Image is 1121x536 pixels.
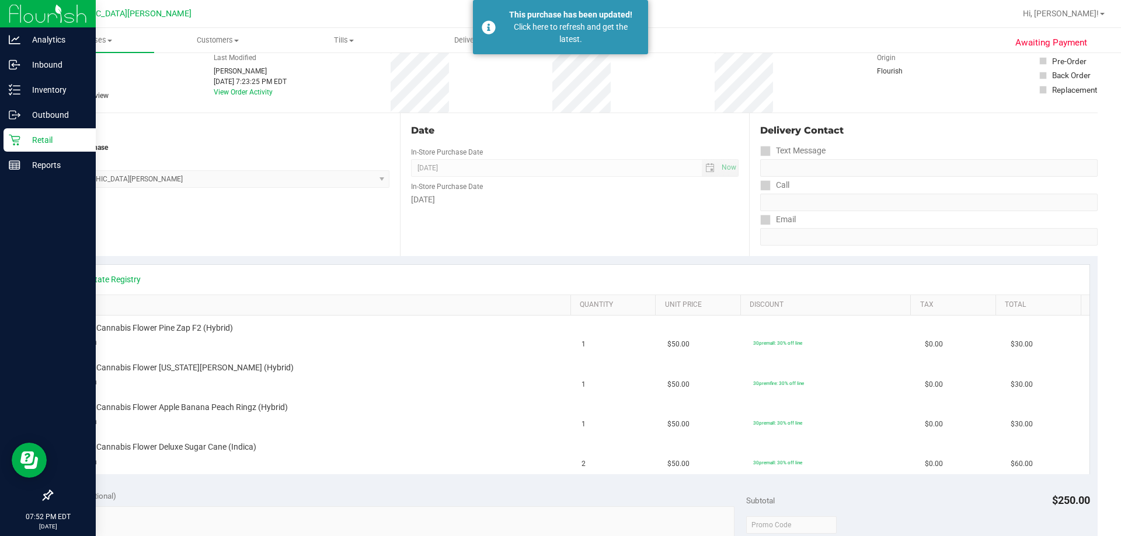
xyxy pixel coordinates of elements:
[155,35,280,45] span: Customers
[877,52,896,63] label: Origin
[20,33,90,47] p: Analytics
[925,419,943,430] span: $0.00
[667,458,690,470] span: $50.00
[438,35,502,45] span: Deliveries
[281,35,406,45] span: Tills
[760,211,796,228] label: Email
[9,34,20,45] inline-svg: Analytics
[71,274,141,285] a: View State Registry
[925,339,943,350] span: $0.00
[67,402,288,413] span: FT 3.5g Cannabis Flower Apple Banana Peach Ringz (Hybrid)
[20,83,90,97] p: Inventory
[20,133,90,147] p: Retail
[67,362,294,373] span: FT 3.5g Cannabis Flower [US_STATE][PERSON_NAME] (Hybrid)
[411,147,483,157] label: In-Store Purchase Date
[20,158,90,172] p: Reports
[750,300,906,310] a: Discount
[67,442,256,453] span: FT 3.5g Cannabis Flower Deluxe Sugar Cane (Indica)
[407,28,533,52] a: Deliveries
[502,9,639,21] div: This purchase has been updated!
[9,159,20,171] inline-svg: Reports
[411,181,483,192] label: In-Store Purchase Date
[753,340,802,346] span: 30premall: 30% off line
[9,109,20,121] inline-svg: Outbound
[582,379,586,390] span: 1
[746,496,775,505] span: Subtotal
[580,300,651,310] a: Quantity
[51,124,389,138] div: Location
[665,300,736,310] a: Unit Price
[1023,9,1099,18] span: Hi, [PERSON_NAME]!
[920,300,991,310] a: Tax
[667,339,690,350] span: $50.00
[760,159,1098,177] input: Format: (999) 999-9999
[214,66,287,76] div: [PERSON_NAME]
[753,420,802,426] span: 30premall: 30% off line
[12,443,47,478] iframe: Resource center
[281,28,407,52] a: Tills
[411,124,738,138] div: Date
[760,142,826,159] label: Text Message
[9,134,20,146] inline-svg: Retail
[877,66,935,76] div: Flourish
[582,458,586,470] span: 2
[1052,494,1090,506] span: $250.00
[1052,84,1097,96] div: Replacement
[214,88,273,96] a: View Order Activity
[502,21,639,45] div: Click here to refresh and get the latest.
[760,194,1098,211] input: Format: (999) 999-9999
[582,419,586,430] span: 1
[9,59,20,71] inline-svg: Inbound
[753,460,802,465] span: 30premall: 30% off line
[214,52,256,63] label: Last Modified
[760,124,1098,138] div: Delivery Contact
[69,300,566,310] a: SKU
[47,9,192,19] span: [GEOGRAPHIC_DATA][PERSON_NAME]
[925,379,943,390] span: $0.00
[1011,379,1033,390] span: $30.00
[667,419,690,430] span: $50.00
[760,177,789,194] label: Call
[1005,300,1076,310] a: Total
[1015,36,1087,50] span: Awaiting Payment
[20,58,90,72] p: Inbound
[154,28,280,52] a: Customers
[5,522,90,531] p: [DATE]
[20,108,90,122] p: Outbound
[5,512,90,522] p: 07:52 PM EDT
[753,380,804,386] span: 30premfire: 30% off line
[925,458,943,470] span: $0.00
[667,379,690,390] span: $50.00
[1011,339,1033,350] span: $30.00
[746,516,837,534] input: Promo Code
[1011,419,1033,430] span: $30.00
[411,194,738,206] div: [DATE]
[582,339,586,350] span: 1
[67,323,233,334] span: FT 3.5g Cannabis Flower Pine Zap F2 (Hybrid)
[1011,458,1033,470] span: $60.00
[9,84,20,96] inline-svg: Inventory
[1052,69,1091,81] div: Back Order
[214,76,287,87] div: [DATE] 7:23:25 PM EDT
[1052,55,1087,67] div: Pre-Order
